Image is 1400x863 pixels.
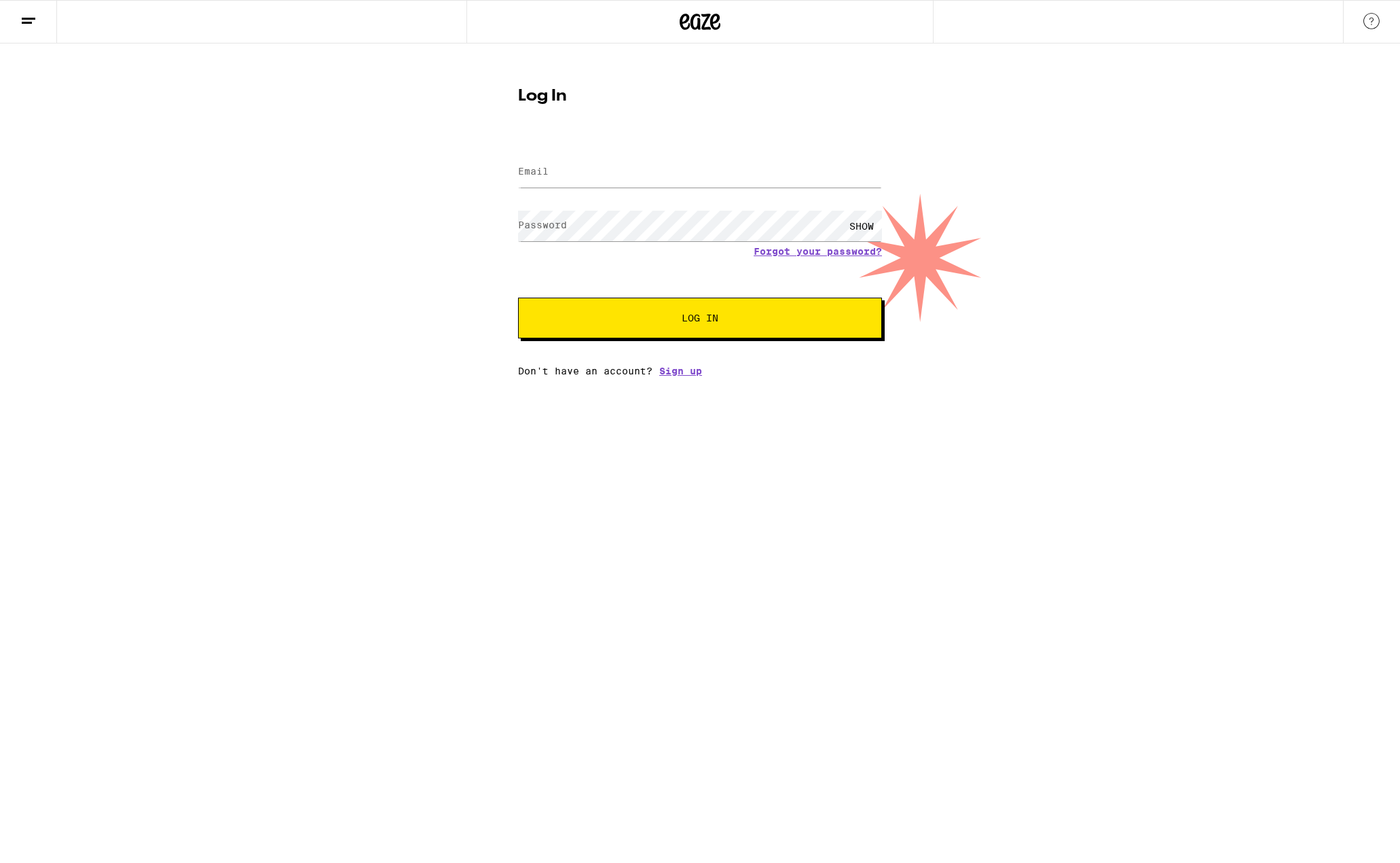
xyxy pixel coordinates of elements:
h1: Log In [518,88,882,105]
a: Sign up [659,366,702,376]
div: Don't have an account? [518,366,882,376]
label: Password [518,219,567,230]
span: Log In [682,313,718,323]
input: Email [518,157,882,188]
label: Email [518,166,549,177]
button: Log In [518,298,882,338]
div: SHOW [841,211,882,241]
a: Forgot your password? [754,246,882,257]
